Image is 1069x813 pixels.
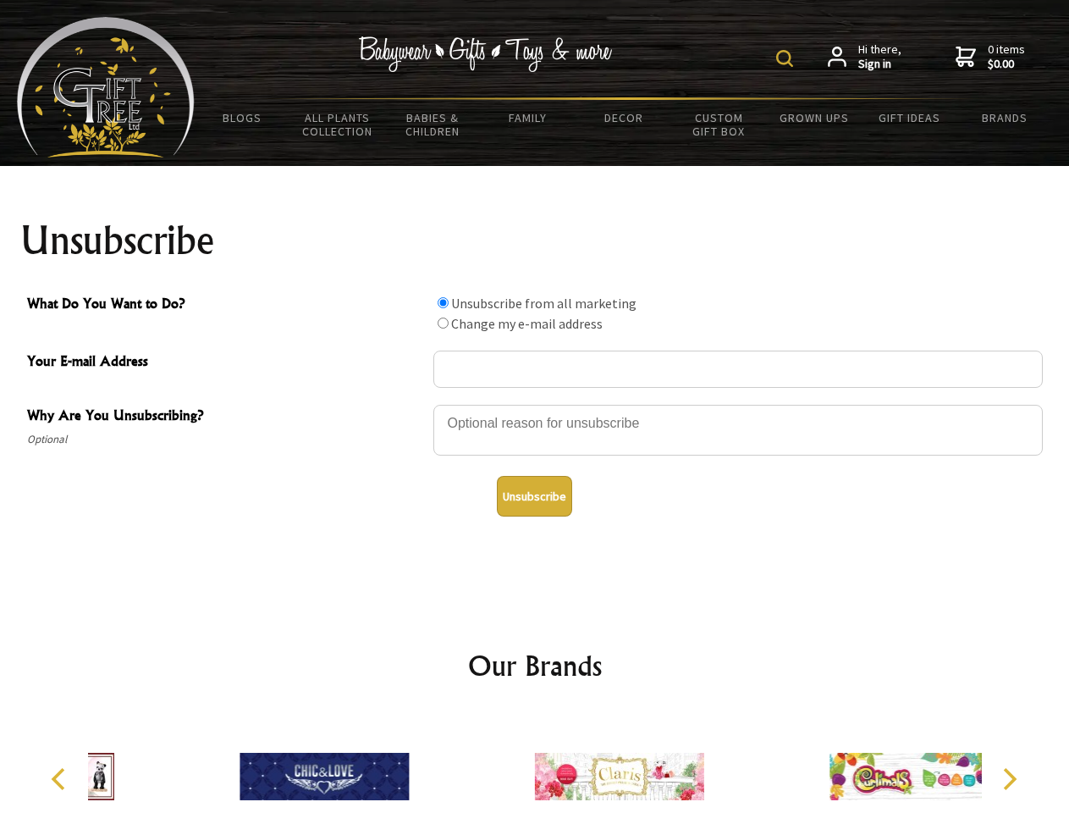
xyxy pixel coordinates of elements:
img: Babywear - Gifts - Toys & more [359,36,613,72]
a: 0 items$0.00 [956,42,1025,72]
textarea: Why Are You Unsubscribing? [433,405,1043,456]
h2: Our Brands [34,645,1036,686]
label: Change my e-mail address [451,315,603,332]
a: Family [481,100,576,135]
button: Previous [42,760,80,798]
span: Why Are You Unsubscribing? [27,405,425,429]
span: 0 items [988,41,1025,72]
a: Decor [576,100,671,135]
a: Custom Gift Box [671,100,767,149]
a: BLOGS [195,100,290,135]
a: Gift Ideas [862,100,957,135]
h1: Unsubscribe [20,220,1050,261]
a: Hi there,Sign in [828,42,901,72]
span: Hi there, [858,42,901,72]
input: What Do You Want to Do? [438,297,449,308]
input: Your E-mail Address [433,351,1043,388]
span: What Do You Want to Do? [27,293,425,318]
input: What Do You Want to Do? [438,318,449,329]
strong: Sign in [858,57,901,72]
strong: $0.00 [988,57,1025,72]
img: product search [776,50,793,67]
a: Babies & Children [385,100,481,149]
a: Brands [957,100,1053,135]
span: Optional [27,429,425,450]
label: Unsubscribe from all marketing [451,295,636,312]
button: Unsubscribe [497,476,572,517]
a: All Plants Collection [290,100,386,149]
button: Next [990,760,1028,798]
a: Grown Ups [766,100,862,135]
img: Babyware - Gifts - Toys and more... [17,17,195,158]
span: Your E-mail Address [27,351,425,375]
